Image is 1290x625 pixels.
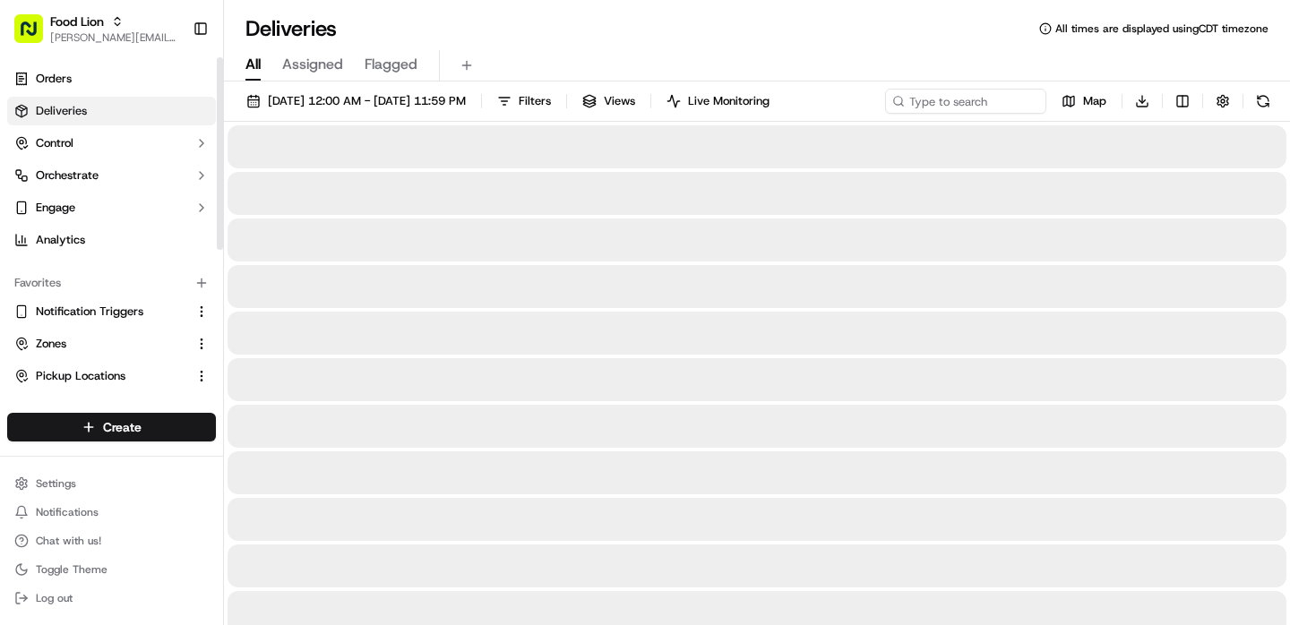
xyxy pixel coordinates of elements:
span: Analytics [36,232,85,248]
button: Refresh [1251,89,1276,114]
span: [DATE] 12:00 AM - [DATE] 11:59 PM [268,93,466,109]
a: Deliveries [7,97,216,125]
span: Live Monitoring [688,93,770,109]
span: Deliveries [36,103,87,119]
button: Create [7,413,216,441]
button: [PERSON_NAME][EMAIL_ADDRESS][DOMAIN_NAME] [50,30,178,45]
span: Assigned [282,54,343,75]
button: Live Monitoring [658,89,778,114]
span: Engage [36,200,75,216]
button: Map [1053,89,1114,114]
button: Toggle Theme [7,557,216,582]
span: Log out [36,591,73,605]
span: Settings [36,476,76,491]
button: Settings [7,471,216,496]
button: Orchestrate [7,161,216,190]
button: Filters [489,89,559,114]
span: Chat with us! [36,534,101,548]
button: Chat with us! [7,528,216,553]
h1: Deliveries [245,14,337,43]
span: Notification Triggers [36,304,143,320]
span: Orchestrate [36,167,99,184]
div: Favorites [7,269,216,297]
a: Notification Triggers [14,304,187,320]
button: Food Lion [50,13,104,30]
span: Toggle Theme [36,562,107,577]
button: Log out [7,586,216,611]
input: Type to search [885,89,1046,114]
button: Notification Triggers [7,297,216,326]
button: Engage [7,193,216,222]
a: Orders [7,64,216,93]
button: Zones [7,330,216,358]
a: Pickup Locations [14,368,187,384]
span: Notifications [36,505,99,519]
span: Map [1083,93,1106,109]
span: Orders [36,71,72,87]
span: Zones [36,336,66,352]
button: Food Lion[PERSON_NAME][EMAIL_ADDRESS][DOMAIN_NAME] [7,7,185,50]
span: Control [36,135,73,151]
span: Filters [519,93,551,109]
span: Pickup Locations [36,368,125,384]
span: Flagged [365,54,417,75]
a: Zones [14,336,187,352]
span: All times are displayed using CDT timezone [1055,21,1268,36]
span: Views [604,93,635,109]
span: Create [103,418,142,436]
button: Control [7,129,216,158]
a: Analytics [7,226,216,254]
button: [DATE] 12:00 AM - [DATE] 11:59 PM [238,89,474,114]
button: Pickup Locations [7,362,216,390]
button: Views [574,89,643,114]
span: All [245,54,261,75]
button: Notifications [7,500,216,525]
